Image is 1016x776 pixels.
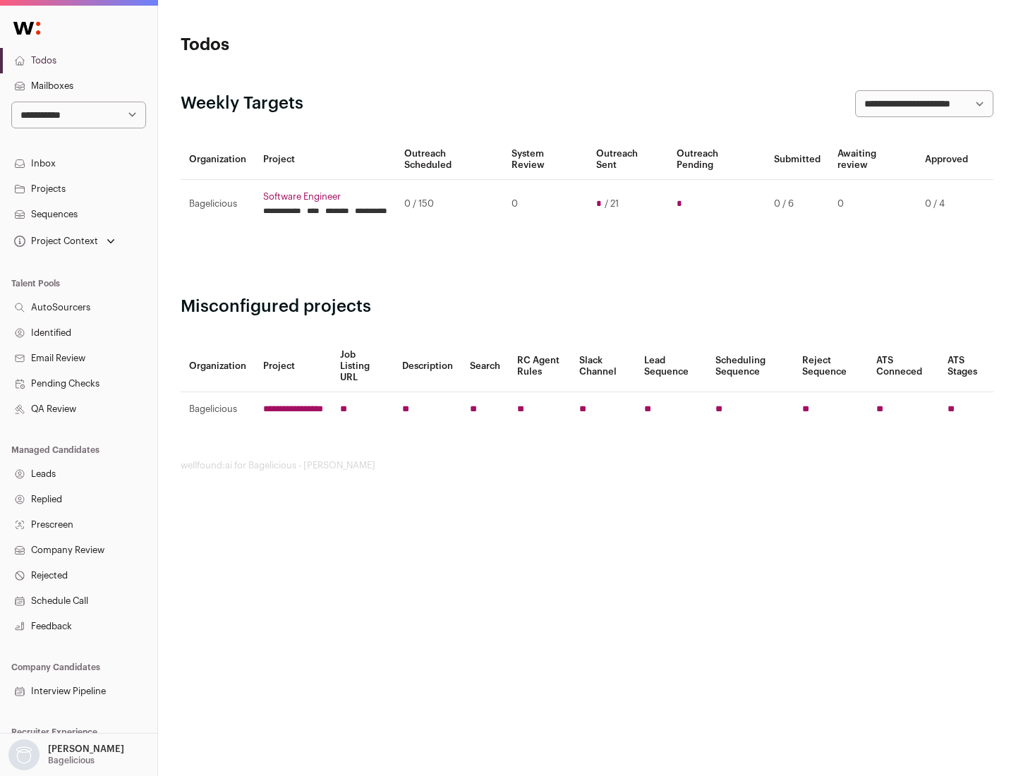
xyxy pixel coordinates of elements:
td: 0 [829,180,917,229]
th: Outreach Pending [668,140,765,180]
th: Project [255,341,332,392]
th: Lead Sequence [636,341,707,392]
h1: Todos [181,34,452,56]
th: ATS Stages [939,341,993,392]
h2: Misconfigured projects [181,296,993,318]
td: 0 [503,180,587,229]
footer: wellfound:ai for Bagelicious - [PERSON_NAME] [181,460,993,471]
p: Bagelicious [48,755,95,766]
th: Scheduling Sequence [707,341,794,392]
th: Description [394,341,461,392]
th: Organization [181,341,255,392]
button: Open dropdown [6,739,127,770]
span: / 21 [605,198,619,210]
h2: Weekly Targets [181,92,303,115]
th: Awaiting review [829,140,917,180]
a: Software Engineer [263,191,387,202]
th: Reject Sequence [794,341,869,392]
th: System Review [503,140,587,180]
th: RC Agent Rules [509,341,570,392]
th: Approved [917,140,976,180]
button: Open dropdown [11,231,118,251]
div: Project Context [11,236,98,247]
th: Job Listing URL [332,341,394,392]
th: Organization [181,140,255,180]
th: Outreach Sent [588,140,669,180]
th: Slack Channel [571,341,636,392]
th: ATS Conneced [868,341,938,392]
img: Wellfound [6,14,48,42]
th: Outreach Scheduled [396,140,503,180]
th: Project [255,140,396,180]
th: Search [461,341,509,392]
img: nopic.png [8,739,40,770]
td: Bagelicious [181,392,255,427]
td: 0 / 4 [917,180,976,229]
th: Submitted [766,140,829,180]
td: 0 / 150 [396,180,503,229]
p: [PERSON_NAME] [48,744,124,755]
td: 0 / 6 [766,180,829,229]
td: Bagelicious [181,180,255,229]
